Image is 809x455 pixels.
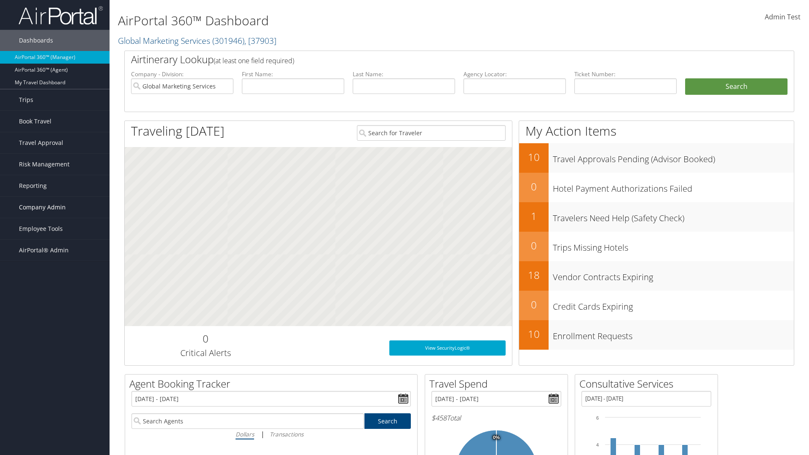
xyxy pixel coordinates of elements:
h2: 0 [519,238,549,253]
span: Trips [19,89,33,110]
tspan: 4 [596,442,599,447]
h3: Hotel Payment Authorizations Failed [553,179,794,195]
a: 18Vendor Contracts Expiring [519,261,794,291]
h3: Credit Cards Expiring [553,297,794,313]
a: 0Hotel Payment Authorizations Failed [519,173,794,202]
label: Ticket Number: [574,70,677,78]
h3: Enrollment Requests [553,326,794,342]
a: Admin Test [765,4,801,30]
span: Dashboards [19,30,53,51]
h1: My Action Items [519,122,794,140]
a: 1Travelers Need Help (Safety Check) [519,202,794,232]
label: Agency Locator: [463,70,566,78]
span: Travel Approval [19,132,63,153]
h3: Critical Alerts [131,347,280,359]
h2: Airtinerary Lookup [131,52,732,67]
h2: 10 [519,150,549,164]
h3: Travelers Need Help (Safety Check) [553,208,794,224]
span: Admin Test [765,12,801,21]
input: Search for Traveler [357,125,506,141]
button: Search [685,78,788,95]
h2: Travel Spend [429,377,568,391]
h2: 0 [131,332,280,346]
a: View SecurityLogic® [389,340,506,356]
h3: Vendor Contracts Expiring [553,267,794,283]
a: Global Marketing Services [118,35,276,46]
span: AirPortal® Admin [19,240,69,261]
h6: Total [431,413,561,423]
h2: 0 [519,179,549,194]
h3: Travel Approvals Pending (Advisor Booked) [553,149,794,165]
tspan: 0% [493,435,500,440]
i: Transactions [270,430,303,438]
span: Reporting [19,175,47,196]
a: 0Trips Missing Hotels [519,232,794,261]
h2: 10 [519,327,549,341]
h2: Consultative Services [579,377,718,391]
span: Risk Management [19,154,70,175]
h2: 1 [519,209,549,223]
a: 10Enrollment Requests [519,320,794,350]
h3: Trips Missing Hotels [553,238,794,254]
span: (at least one field required) [214,56,294,65]
label: Last Name: [353,70,455,78]
div: | [131,429,411,439]
a: 10Travel Approvals Pending (Advisor Booked) [519,143,794,173]
span: , [ 37903 ] [244,35,276,46]
h2: 18 [519,268,549,282]
input: Search Agents [131,413,364,429]
h2: Agent Booking Tracker [129,377,417,391]
h2: 0 [519,297,549,312]
span: Employee Tools [19,218,63,239]
img: airportal-logo.png [19,5,103,25]
i: Dollars [236,430,254,438]
span: $458 [431,413,447,423]
label: First Name: [242,70,344,78]
span: ( 301946 ) [212,35,244,46]
h1: AirPortal 360™ Dashboard [118,12,573,29]
span: Book Travel [19,111,51,132]
a: Search [364,413,411,429]
a: 0Credit Cards Expiring [519,291,794,320]
span: Company Admin [19,197,66,218]
h1: Traveling [DATE] [131,122,225,140]
tspan: 6 [596,415,599,420]
label: Company - Division: [131,70,233,78]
